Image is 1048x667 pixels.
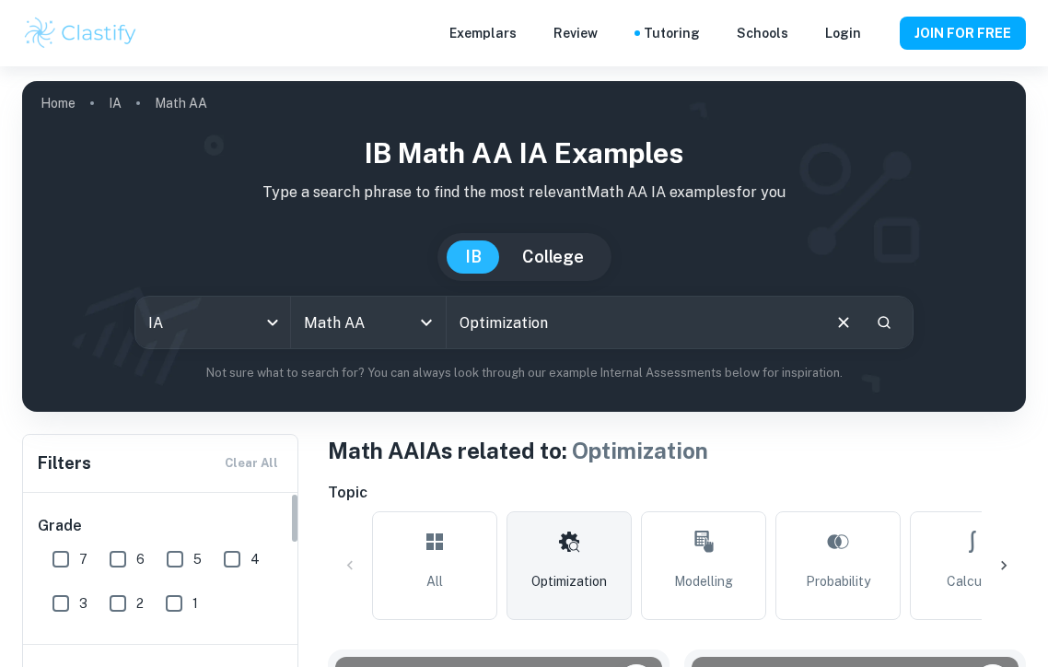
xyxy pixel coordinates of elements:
a: Tutoring [644,23,700,43]
span: 2 [136,593,144,614]
a: Home [41,90,76,116]
img: Clastify logo [22,15,139,52]
span: Modelling [674,571,733,591]
span: All [426,571,443,591]
a: Login [825,23,861,43]
img: profile cover [22,81,1026,412]
p: Not sure what to search for? You can always look through our example Internal Assessments below f... [37,364,1011,382]
a: Schools [737,23,788,43]
span: 1 [192,593,198,614]
span: Optimization [531,571,607,591]
p: Exemplars [449,23,517,43]
h1: Math AA IAs related to: [328,434,1026,467]
button: Clear [826,305,861,340]
p: Math AA [155,93,207,113]
span: 4 [250,549,260,569]
div: IA [135,297,290,348]
h6: Topic [328,482,1026,504]
button: JOIN FOR FREE [900,17,1026,50]
p: Type a search phrase to find the most relevant Math AA IA examples for you [37,181,1011,204]
span: Calculus [947,571,999,591]
a: IA [109,90,122,116]
h6: Grade [38,515,285,537]
span: 3 [79,593,87,614]
input: E.g. modelling a logo, player arrangements, shape of an egg... [447,297,820,348]
button: Open [413,310,439,335]
button: Help and Feedback [876,29,885,38]
h1: IB Math AA IA examples [37,133,1011,174]
button: Search [868,307,900,338]
span: 5 [193,549,202,569]
span: 6 [136,549,145,569]
button: College [504,240,602,274]
h6: Filters [38,451,91,476]
span: 7 [79,549,87,569]
span: Probability [806,571,870,591]
span: Optimization [572,438,708,463]
p: Review [553,23,598,43]
button: IB [447,240,500,274]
